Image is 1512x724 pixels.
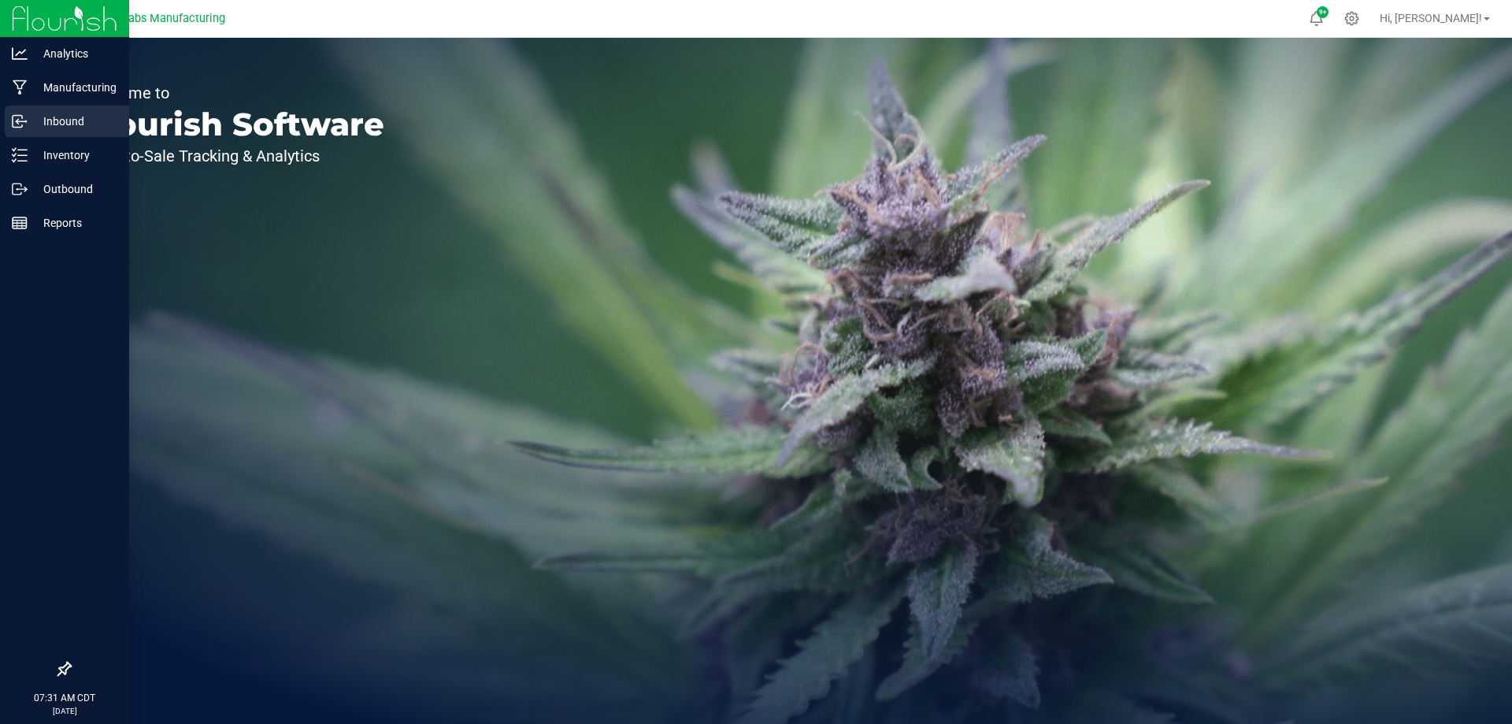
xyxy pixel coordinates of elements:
span: Teal Labs Manufacturing [97,12,225,25]
inline-svg: Reports [12,215,28,231]
span: Hi, [PERSON_NAME]! [1380,12,1482,24]
div: Manage settings [1342,11,1362,26]
p: [DATE] [7,705,122,717]
inline-svg: Manufacturing [12,80,28,95]
p: Inbound [28,112,122,131]
p: Reports [28,213,122,232]
inline-svg: Inventory [12,147,28,163]
inline-svg: Inbound [12,113,28,129]
p: Manufacturing [28,78,122,97]
inline-svg: Analytics [12,46,28,61]
p: Seed-to-Sale Tracking & Analytics [85,148,384,164]
p: Flourish Software [85,109,384,140]
p: Inventory [28,146,122,165]
inline-svg: Outbound [12,181,28,197]
p: Outbound [28,180,122,199]
p: 07:31 AM CDT [7,691,122,705]
p: Welcome to [85,85,384,101]
p: Analytics [28,44,122,63]
span: 9+ [1319,9,1326,16]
